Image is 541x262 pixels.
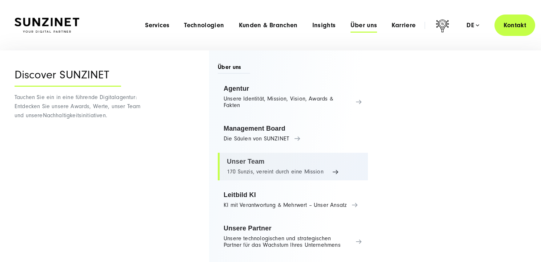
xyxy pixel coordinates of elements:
a: Über uns [350,22,377,29]
a: Insights [312,22,336,29]
a: Unsere Partner Unsere technologischen und strategischen Partner für das Wachstum Ihres Unternehmens [218,220,368,254]
a: Kontakt [494,15,535,36]
a: Karriere [392,22,416,29]
img: SUNZINET Full Service Digital Agentur [15,18,79,33]
a: Leitbild KI KI mit Verantwortung & Mehrwert – Unser Ansatz [218,186,368,214]
span: Tauchen Sie ein in eine führende Digitalagentur: Entdecken Sie unsere Awards, Werte, unser Team u... [15,94,140,119]
a: Management Board Die Säulen von SUNZINET [218,120,368,147]
a: Kunden & Branchen [239,22,298,29]
a: Agentur Unsere Identität, Mission, Vision, Awards & Fakten [218,80,368,114]
span: Über uns [218,63,250,74]
a: Services [145,22,169,29]
a: Unser Team 170 Sunzis, vereint durch eine Mission [218,153,368,180]
div: Discover SUNZINET [15,69,121,87]
a: Technologien [184,22,224,29]
div: de [466,22,479,29]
